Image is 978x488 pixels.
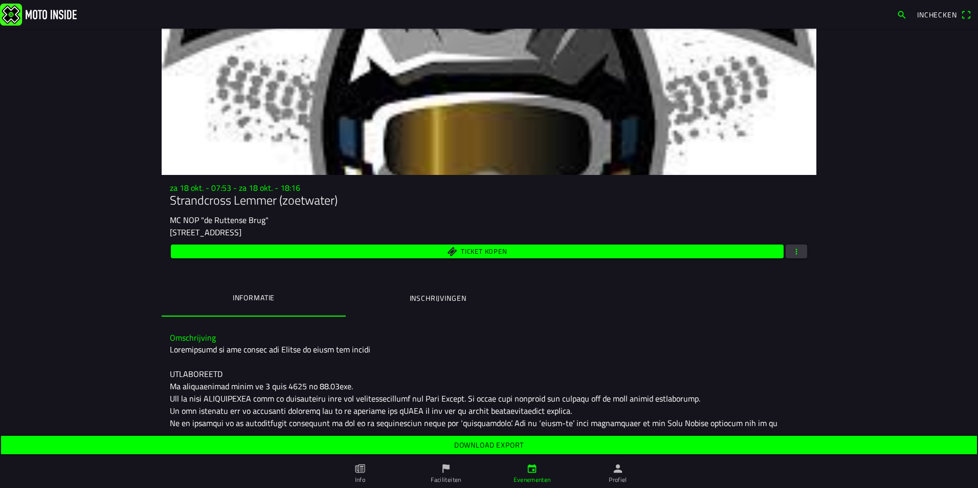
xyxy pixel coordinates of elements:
ion-label: Inschrijvingen [410,293,466,304]
a: search [892,6,912,23]
h3: Omschrijving [170,333,808,343]
a: Incheckenqr scanner [912,6,976,23]
ion-icon: calendar [526,463,538,474]
ion-icon: paper [354,463,366,474]
ion-label: Evenementen [514,475,551,484]
span: Ticket kopen [461,248,507,255]
ion-text: [STREET_ADDRESS] [170,226,241,238]
h1: Strandcross Lemmer (zoetwater) [170,193,808,208]
ion-label: Info [355,475,365,484]
ion-label: Informatie [233,292,275,303]
ion-icon: person [612,463,624,474]
ion-text: MC NOP "de Ruttense Brug" [170,214,269,226]
ion-button: Download export [1,436,977,454]
ion-label: Faciliteiten [431,475,461,484]
ion-icon: flag [440,463,452,474]
span: Inchecken [917,9,957,20]
h3: za 18 okt. - 07:53 - za 18 okt. - 18:16 [170,183,808,193]
ion-label: Profiel [609,475,627,484]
